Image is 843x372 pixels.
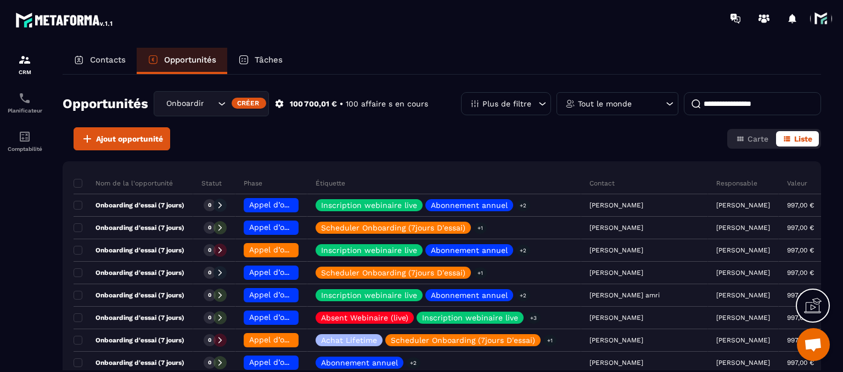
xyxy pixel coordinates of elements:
p: [PERSON_NAME] [716,291,770,299]
span: Appel d’onboarding terminée [249,335,359,344]
button: Ajout opportunité [74,127,170,150]
a: Ouvrir le chat [797,328,830,361]
p: Contact [589,179,615,188]
p: Inscription webinaire live [321,291,417,299]
p: 997,00 € [787,314,814,322]
p: Onboarding d'essai (7 jours) [74,358,184,367]
p: 997,00 € [787,336,814,344]
p: +1 [543,335,557,346]
p: 0 [208,291,211,299]
p: +2 [516,290,530,301]
a: accountantaccountantComptabilité [3,122,47,160]
p: Onboarding d'essai (7 jours) [74,336,184,345]
p: Inscription webinaire live [321,246,417,254]
p: Inscription webinaire live [422,314,518,322]
p: [PERSON_NAME] [716,201,770,209]
p: Abonnement annuel [431,201,508,209]
p: [PERSON_NAME] [716,314,770,322]
p: Tout le monde [578,100,632,108]
p: 997,00 € [787,201,814,209]
span: Appel d’onboarding planifié [249,268,353,277]
p: Comptabilité [3,146,47,152]
p: [PERSON_NAME] [716,269,770,277]
p: Onboarding d'essai (7 jours) [74,313,184,322]
span: Appel d’onboarding planifié [249,200,353,209]
p: 0 [208,269,211,277]
p: Responsable [716,179,757,188]
p: Nom de la l'opportunité [74,179,173,188]
p: Onboarding d'essai (7 jours) [74,201,184,210]
p: [PERSON_NAME] [716,336,770,344]
p: Scheduler Onboarding (7jours D'essai) [321,224,465,232]
p: [PERSON_NAME] [716,224,770,232]
p: [PERSON_NAME] [716,359,770,367]
p: +2 [516,200,530,211]
p: 0 [208,201,211,209]
span: Carte [748,134,768,143]
p: 0 [208,314,211,322]
p: Plus de filtre [482,100,531,108]
div: Search for option [154,91,269,116]
p: Statut [201,179,222,188]
img: accountant [18,130,31,143]
p: 0 [208,336,211,344]
img: logo [15,10,114,30]
p: CRM [3,69,47,75]
p: Planificateur [3,108,47,114]
p: Opportunités [164,55,216,65]
a: formationformationCRM [3,45,47,83]
p: Abonnement annuel [431,291,508,299]
p: 100 700,01 € [290,99,337,109]
div: Créer [232,98,266,109]
p: Onboarding d'essai (7 jours) [74,246,184,255]
p: [PERSON_NAME] [716,246,770,254]
span: Appel d’onboarding planifié [249,290,353,299]
p: +1 [474,222,487,234]
p: 997,00 € [787,269,814,277]
p: 100 affaire s en cours [346,99,428,109]
p: Abonnement annuel [431,246,508,254]
span: Liste [794,134,812,143]
a: Opportunités [137,48,227,74]
p: Absent Webinaire (live) [321,314,408,322]
p: 0 [208,224,211,232]
a: schedulerschedulerPlanificateur [3,83,47,122]
p: Phase [244,179,262,188]
p: Achat Lifetime [321,336,377,344]
p: 997,00 € [787,291,814,299]
p: +2 [516,245,530,256]
h2: Opportunités [63,93,148,115]
button: Carte [729,131,775,146]
button: Liste [776,131,819,146]
span: Appel d’onboarding terminée [249,245,359,254]
p: Onboarding d'essai (7 jours) [74,223,184,232]
p: +1 [474,267,487,279]
img: formation [18,53,31,66]
p: Abonnement annuel [321,359,398,367]
p: Valeur [787,179,807,188]
p: Scheduler Onboarding (7jours D'essai) [321,269,465,277]
img: scheduler [18,92,31,105]
p: 997,00 € [787,246,814,254]
p: Inscription webinaire live [321,201,417,209]
p: Scheduler Onboarding (7jours D'essai) [391,336,535,344]
p: Onboarding d'essai (7 jours) [74,291,184,300]
p: 0 [208,359,211,367]
input: Search for option [204,98,215,110]
p: Tâches [255,55,283,65]
p: +3 [526,312,541,324]
p: 997,00 € [787,224,814,232]
a: Tâches [227,48,294,74]
span: Appel d’onboarding planifié [249,223,353,232]
p: • [340,99,343,109]
a: Contacts [63,48,137,74]
span: Appel d’onboarding planifié [249,313,353,322]
span: Onboarding (7jours d'essai) [164,98,204,110]
p: Étiquette [316,179,345,188]
p: Onboarding d'essai (7 jours) [74,268,184,277]
p: 0 [208,246,211,254]
span: Appel d’onboarding planifié [249,358,353,367]
p: +2 [406,357,420,369]
p: Contacts [90,55,126,65]
p: 997,00 € [787,359,814,367]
